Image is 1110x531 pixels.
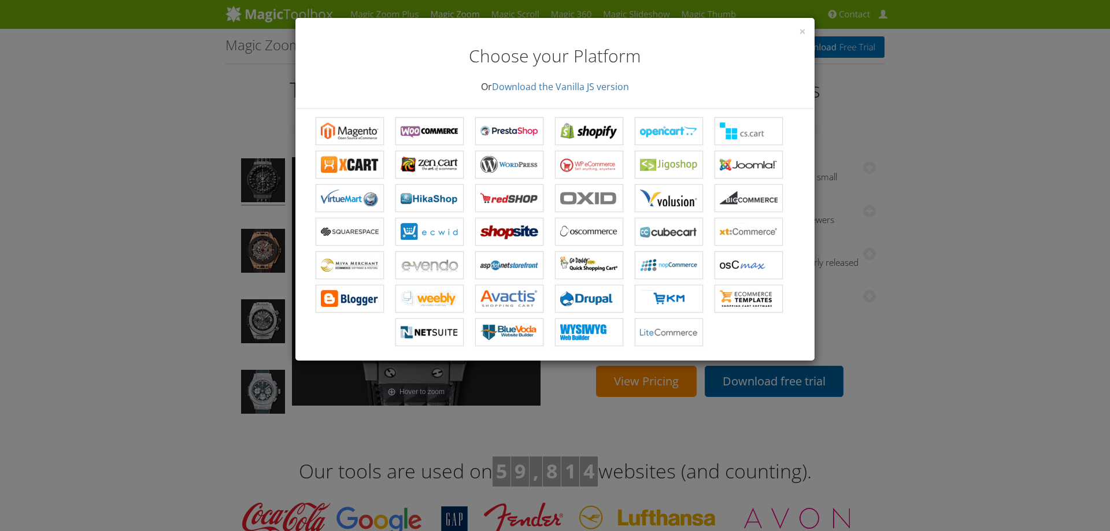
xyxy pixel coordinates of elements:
a: Magic Zoom for Magento [316,117,384,145]
b: Magic Zoom for X-Cart [321,156,379,173]
h2: Choose your Platform [304,44,806,69]
a: Magic Zoom for Weebly [395,285,464,313]
a: Magic Zoom for xt:Commerce [715,218,783,246]
b: Magic Zoom for Miva Merchant [321,257,379,274]
a: Magic Zoom for VirtueMart [316,184,384,212]
b: Magic Zoom for Volusion [640,190,698,207]
a: Magic Zoom for AspDotNetStorefront [475,251,543,279]
b: Magic Zoom for Bigcommerce [720,190,778,207]
a: Magic Zoom for CubeCart [635,218,703,246]
b: Magic Zoom for ECWID [401,223,458,240]
b: Magic Zoom for HikaShop [401,190,458,207]
b: Magic Zoom for CubeCart [640,223,698,240]
b: Magic Zoom for LiteCommerce [640,324,698,341]
a: Magic Zoom for GoDaddy Shopping Cart [555,251,623,279]
a: Magic Zoom for osCMax [715,251,783,279]
a: Magic Zoom for Jigoshop [635,151,703,179]
a: Magic Zoom for OpenCart [635,117,703,145]
a: Magic Zoom for nopCommerce [635,251,703,279]
b: Magic Zoom for EKM [640,290,698,307]
a: Magic Zoom for Drupal [555,285,623,313]
a: Magic Zoom for NetSuite [395,318,464,346]
a: Magic Zoom for BlueVoda [475,318,543,346]
a: Magic Zoom for ShopSite [475,218,543,246]
b: Magic Zoom for PrestaShop [480,122,538,140]
b: Magic Zoom for VirtueMart [321,190,379,207]
a: Magic Zoom for Blogger [316,285,384,313]
b: Magic Zoom for WooCommerce [401,122,458,140]
b: Magic Zoom for Joomla [720,156,778,173]
b: Magic Zoom for Zen Cart [401,156,458,173]
b: Magic Zoom for redSHOP [480,190,538,207]
a: Magic Zoom for WP e-Commerce [555,151,623,179]
b: Magic Zoom for ecommerce Templates [720,290,778,307]
b: Magic Zoom for WP e-Commerce [560,156,618,173]
b: Magic Zoom for e-vendo [401,257,458,274]
a: Magic Zoom for Squarespace [316,218,384,246]
b: Magic Zoom for Magento [321,122,379,140]
a: Magic Zoom for Miva Merchant [316,251,384,279]
a: Magic Zoom for Bigcommerce [715,184,783,212]
a: Magic Zoom for PrestaShop [475,117,543,145]
a: Magic Zoom for Zen Cart [395,151,464,179]
a: Magic Zoom for LiteCommerce [635,318,703,346]
b: Magic Zoom for OXID [560,190,618,207]
a: Magic Zoom for WYSIWYG [555,318,623,346]
b: Magic Zoom for Avactis [480,290,538,307]
b: Magic Zoom for Drupal [560,290,618,307]
a: Magic Zoom for osCommerce [555,218,623,246]
a: Magic Zoom for Avactis [475,285,543,313]
a: Magic Zoom for CS-Cart [715,117,783,145]
a: Magic Zoom for Joomla [715,151,783,179]
b: Magic Zoom for Jigoshop [640,156,698,173]
b: Magic Zoom for OpenCart [640,122,698,140]
b: Magic Zoom for osCMax [720,257,778,274]
a: Magic Zoom for EKM [635,285,703,313]
a: Download the Vanilla JS version [492,80,629,93]
a: Magic Zoom for WooCommerce [395,117,464,145]
b: Magic Zoom for WYSIWYG [560,324,618,341]
a: Magic Zoom for Shopify [555,117,623,145]
b: Magic Zoom for BlueVoda [480,324,538,341]
a: Magic Zoom for Volusion [635,184,703,212]
p: Or [304,80,806,94]
button: Close [799,25,806,38]
a: Magic Zoom for OXID [555,184,623,212]
b: Magic Zoom for NetSuite [401,324,458,341]
b: Magic Zoom for Blogger [321,290,379,307]
b: Magic Zoom for osCommerce [560,223,618,240]
a: Magic Zoom for e-vendo [395,251,464,279]
b: Magic Zoom for ShopSite [480,223,538,240]
b: Magic Zoom for GoDaddy Shopping Cart [560,257,618,274]
b: Magic Zoom for Squarespace [321,223,379,240]
a: Magic Zoom for WordPress [475,151,543,179]
a: Magic Zoom for X-Cart [316,151,384,179]
a: Magic Zoom for redSHOP [475,184,543,212]
b: Magic Zoom for WordPress [480,156,538,173]
b: Magic Zoom for nopCommerce [640,257,698,274]
a: Magic Zoom for ECWID [395,218,464,246]
a: Magic Zoom for ecommerce Templates [715,285,783,313]
b: Magic Zoom for Shopify [560,122,618,140]
a: Magic Zoom for HikaShop [395,184,464,212]
b: Magic Zoom for CS-Cart [720,122,778,140]
b: Magic Zoom for xt:Commerce [720,223,778,240]
span: × [799,23,806,39]
b: Magic Zoom for AspDotNetStorefront [480,257,538,274]
b: Magic Zoom for Weebly [401,290,458,307]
